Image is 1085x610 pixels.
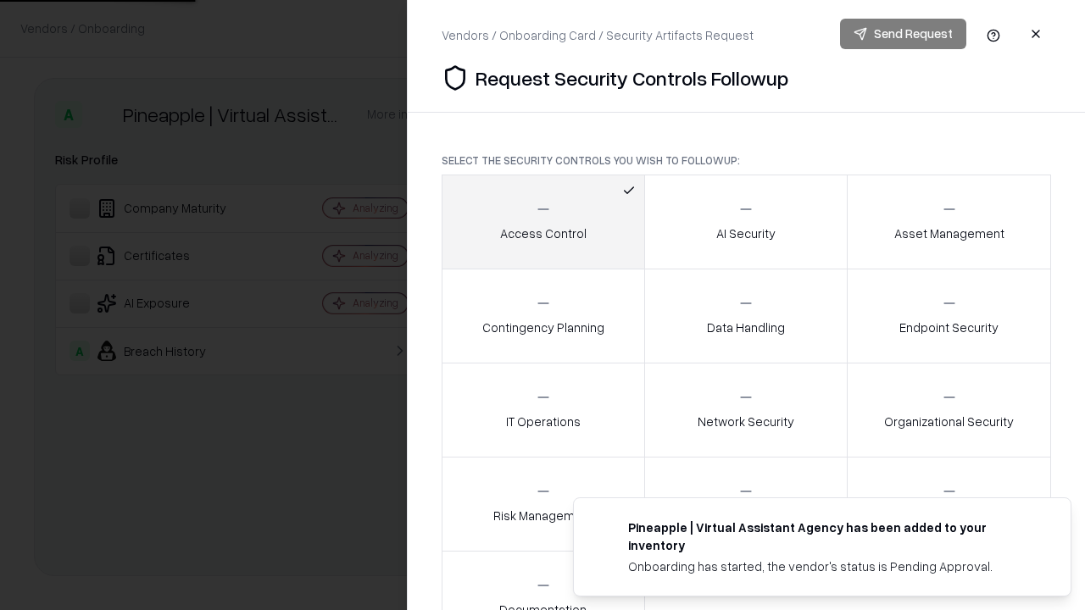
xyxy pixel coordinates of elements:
[698,413,794,430] p: Network Security
[847,363,1051,457] button: Organizational Security
[847,457,1051,552] button: Threat Management
[482,319,604,336] p: Contingency Planning
[847,175,1051,269] button: Asset Management
[476,64,788,91] p: Request Security Controls Followup
[442,269,645,363] button: Contingency Planning
[493,507,593,524] p: Risk Management
[894,225,1004,242] p: Asset Management
[644,269,849,363] button: Data Handling
[847,269,1051,363] button: Endpoint Security
[628,557,1030,575] div: Onboarding has started, the vendor's status is Pending Approval.
[644,457,849,552] button: Security Incidents
[716,225,776,242] p: AI Security
[442,363,645,457] button: IT Operations
[594,518,615,539] img: trypineapple.com
[644,363,849,457] button: Network Security
[644,175,849,269] button: AI Security
[506,413,581,430] p: IT Operations
[442,26,754,44] div: Vendors / Onboarding Card / Security Artifacts Request
[442,153,1051,168] p: Select the security controls you wish to followup:
[442,457,645,552] button: Risk Management
[707,319,785,336] p: Data Handling
[884,413,1014,430] p: Organizational Security
[628,518,1030,554] div: Pineapple | Virtual Assistant Agency has been added to your inventory
[442,175,645,269] button: Access Control
[899,319,999,336] p: Endpoint Security
[500,225,587,242] p: Access Control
